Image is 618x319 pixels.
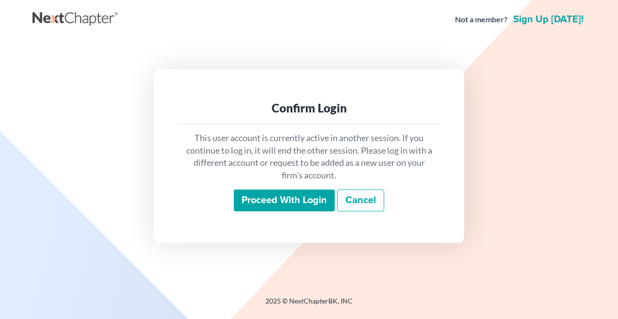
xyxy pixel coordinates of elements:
p: This user account is currently active in another session. If you continue to log in, it will end ... [185,132,433,182]
a: Sign up [DATE]! [511,15,585,24]
strong: Not a member? [455,14,507,25]
a: Cancel [337,190,384,212]
input: Proceed with login [234,190,335,212]
div: Confirm Login [185,100,433,116]
div: 2025 © NextChapterBK, INC [33,296,585,314]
